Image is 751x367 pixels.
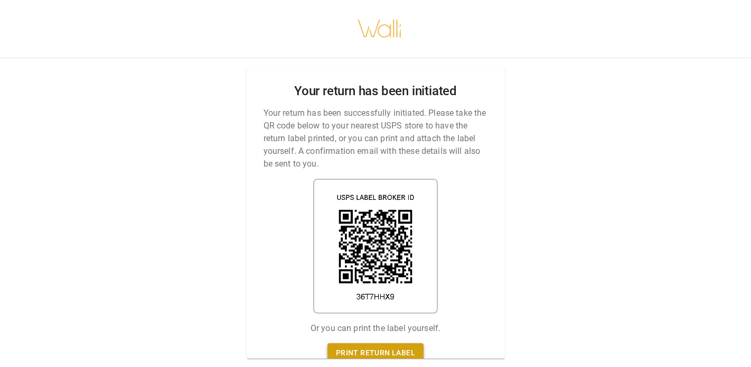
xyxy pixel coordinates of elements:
p: Or you can print the label yourself. [311,322,440,335]
img: walli-inc.myshopify.com [357,6,402,51]
h2: Your return has been initiated [294,84,457,99]
a: Print return label [327,343,424,363]
img: shipping label qr code [313,179,438,314]
p: Your return has been successfully initiated. Please take the QR code below to your nearest USPS s... [264,107,488,170]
